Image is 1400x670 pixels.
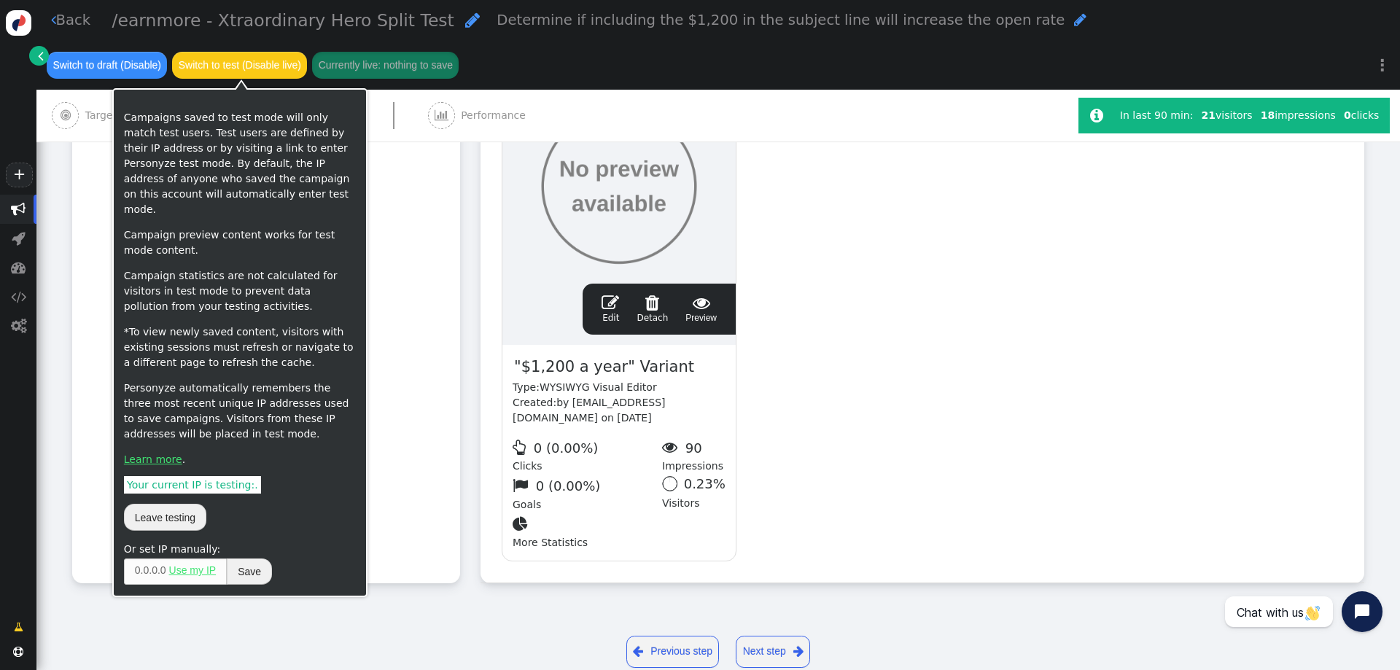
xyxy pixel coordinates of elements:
a: Learn more [124,453,182,465]
a: Back [51,9,91,31]
a: Next step [736,636,810,668]
span: clicks [1344,109,1379,121]
span:  [435,109,448,121]
span:  [465,12,480,28]
button: Save [227,558,272,585]
span:  [1074,12,1086,27]
span: 0 (0.00%) [534,440,599,456]
a: ⋮ [1365,44,1400,87]
span: WYSIWYG Visual Editor [540,381,657,393]
span:  [513,478,532,493]
p: Personyze automatically remembers the three most recent unique IP addresses used to save campaign... [124,381,356,442]
span:  [662,440,682,455]
button: Switch to test (Disable live) [172,52,307,78]
button: Switch to draft (Disable) [47,52,167,78]
span:  [685,294,717,311]
button: Currently live: nothing to save [312,52,459,78]
span: 0 [160,564,166,576]
span:  [633,642,643,661]
span: impressions [1261,109,1336,121]
span:  [11,260,26,275]
p: . [124,452,356,467]
img: logo-icon.svg [6,10,31,36]
a:  [29,46,49,66]
span:  [11,319,26,333]
b: 18 [1261,109,1275,121]
span: 0 [143,564,149,576]
div: Impressions [662,436,726,475]
div: Visitors [662,474,726,513]
p: Campaign statistics are not calculated for visitors in test mode to prevent data pollution from y... [124,268,356,314]
a:  [4,614,34,640]
a: Previous step [626,636,720,668]
div: Clicks [513,436,662,475]
div: visitors [1197,108,1256,123]
span: 90 [685,440,702,456]
div: Or set IP manually: [124,542,356,557]
span: Performance [461,108,532,123]
span:  [11,289,26,304]
span: 0 (0.00%) [536,478,601,494]
span: 0 [135,564,141,576]
a: Edit [602,294,619,324]
span:  [13,647,23,657]
span: Determine if including the $1,200 in the subject line will increase the open rate [497,12,1065,28]
span:  [14,620,23,635]
span:  [513,440,530,455]
span: by [EMAIL_ADDRESS][DOMAIN_NAME] on [DATE] [513,397,666,424]
span:  [11,202,26,217]
button: Leave testing [124,504,206,530]
div: Created: [513,395,726,426]
span:  [12,231,26,246]
span:  [61,109,71,121]
div: Type: [513,380,726,395]
span: "$1,200 a year" Variant [513,355,696,380]
a:  Performance [428,90,559,141]
a: Preview [685,294,717,324]
b: 21 [1202,109,1216,121]
a: Use my IP [169,564,217,576]
a: + [6,163,32,187]
p: Campaign preview content works for test mode content. [124,227,356,258]
span: Target [85,108,123,123]
span:  [513,516,532,531]
div: In last 90 min: [1120,108,1197,123]
span:  [51,12,56,27]
a:  Target · · · [52,90,174,141]
div: More Statistics [513,513,662,551]
span:  [38,48,44,63]
span: Your current IP is testing: . [124,476,261,494]
b: 0 [1344,109,1351,121]
span: Detach [637,294,668,323]
p: Campaigns saved to test mode will only match test users. Test users are defined by their IP addre... [124,110,356,217]
span: 0 [152,564,157,576]
span: /earnmore - Xtraordinary Hero Split Test [112,10,454,31]
span: Preview [685,294,717,324]
span: 0.23% [684,476,726,491]
p: *To view newly saved content, visitors with existing sessions must refresh or navigate to a diffe... [124,324,356,370]
div: Goals [513,474,662,513]
span:  [1090,108,1103,123]
a: Detach [637,294,668,324]
span:  [793,642,804,661]
span:  [602,294,619,311]
span:  [637,294,668,311]
span: . . . [124,558,227,585]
